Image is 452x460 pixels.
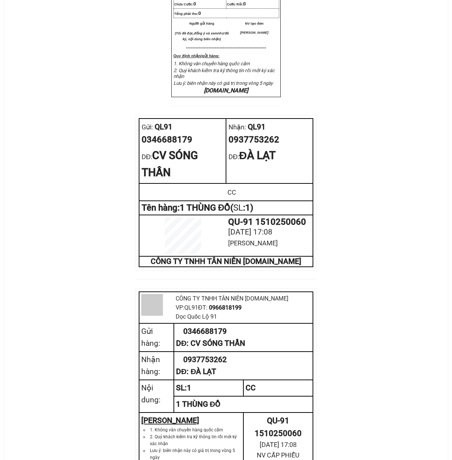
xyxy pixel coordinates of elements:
td: 0346688179 [174,323,313,352]
td: Nội dung: [139,380,174,413]
span: 2. Quý khách kiểm tra kỹ thông tin rồi mới ký xác nhận [173,68,275,79]
div: 0937753262 [229,133,310,147]
div: [DATE] 17:08 [228,226,310,238]
div: [PERSON_NAME] [228,238,310,248]
span: 0966818199 [209,304,242,311]
td: SL: 1 [174,380,243,396]
div: DĐ: ĐÀ LẠT [176,366,311,378]
span: ĐÀ LẠT [239,149,276,162]
td: Gửi hàng: [139,323,174,352]
span: SL [233,203,243,213]
em: như đã ký, nội dung biên nhận) [183,32,229,41]
div: QL91 [142,121,223,133]
div: Dọc Quốc Lộ 91 [176,312,311,321]
div: DĐ: CV SÓNG THẦN [176,337,311,349]
div: CC [246,382,311,394]
span: Nhận: [229,123,246,131]
span: 0 [198,11,201,16]
div: QU-91 1510250060 [228,217,310,226]
span: Người gửi hàng [189,22,214,25]
td: 1 THÙNG ĐỒ [174,396,313,413]
span: Lưu ý: biên nhận này có giá trị trong vòng 5 ngày [173,80,273,86]
td: CÔNG TY TNHH TÂN NIÊN [DOMAIN_NAME] [139,256,313,267]
span: CC [227,188,236,196]
span: DĐ: [142,153,152,161]
span: ----------------------------------------------- [191,45,266,50]
div: 0346688179 [142,133,223,147]
u: [PERSON_NAME] [141,416,199,425]
span: --- [186,45,191,50]
div: QU-91 1510250060 [246,415,311,440]
em: [DOMAIN_NAME] [204,87,248,94]
span: Cước Rồi: [227,3,246,6]
span: DĐ: [229,153,239,161]
td: Nhận hàng: [139,352,174,380]
span: CV SÓNG THẦN [142,149,198,179]
span: 0 [193,1,196,7]
td: 0937753262 [174,352,313,380]
div: CÔNG TY TNHH TÂN NIÊN [DOMAIN_NAME] [176,294,311,303]
span: Tổng phải thu: [174,12,201,16]
div: Tên hàng: 1 THÙNG ĐỒ ( : 1 ) [142,203,310,212]
span: 0 [243,1,246,7]
span: Chưa Cước: [174,3,196,6]
li: 2. Quý khách kiểm tra kỹ thông tin rồi mới ký xác nhận [148,434,241,447]
li: 1. Không vân chuyển hàng quốc cấm [148,427,241,434]
span: NV tạo đơn [245,22,264,25]
div: [DATE] 17:08 [246,440,311,450]
strong: Quy định nhận/gửi hàng: [173,54,219,58]
span: 1. Không vân chuyển hàng quốc cấm [173,61,250,66]
em: (Tôi đã đọc,đồng ý và xem [175,32,218,35]
span: Gửi: [142,123,153,131]
div: QL91 [229,121,310,133]
div: VP: QL91 ĐT: [176,303,311,312]
span: [PERSON_NAME] [240,31,268,34]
